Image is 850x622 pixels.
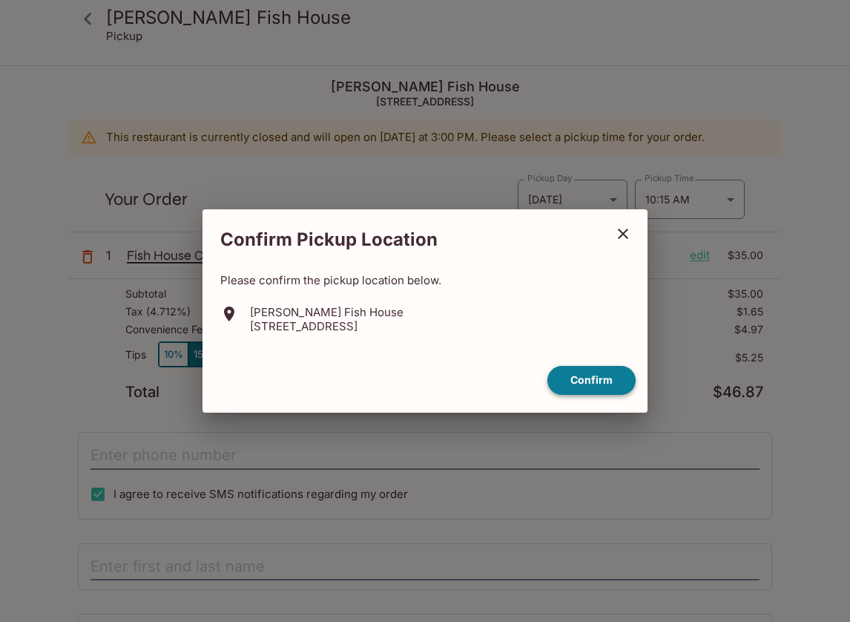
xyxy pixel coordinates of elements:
p: [STREET_ADDRESS] [250,319,403,333]
h2: Confirm Pickup Location [202,221,604,258]
button: confirm [547,366,636,395]
p: [PERSON_NAME] Fish House [250,305,403,319]
button: close [604,215,642,252]
p: Please confirm the pickup location below. [220,273,630,287]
